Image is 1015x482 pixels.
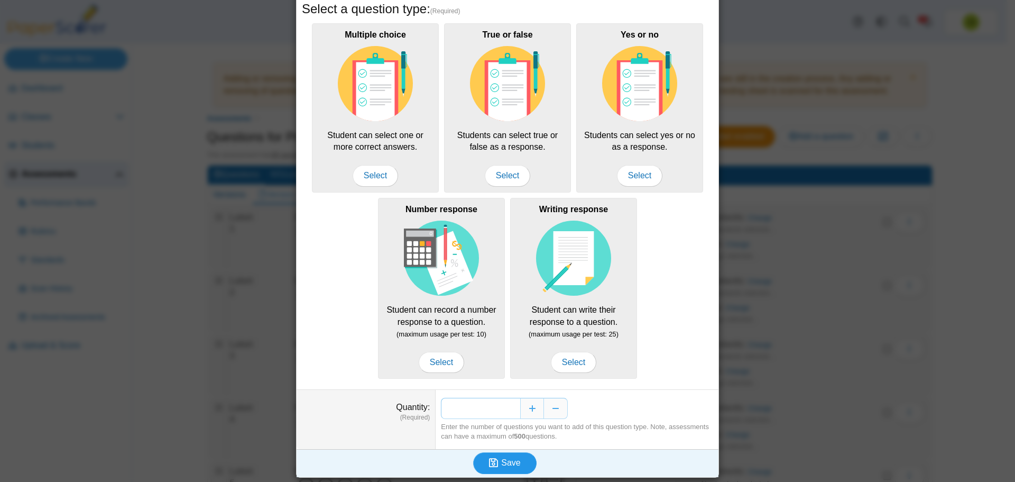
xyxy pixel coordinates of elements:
[345,30,406,39] b: Multiple choice
[419,352,464,373] span: Select
[485,165,530,186] span: Select
[621,30,659,39] b: Yes or no
[353,165,398,186] span: Select
[544,398,568,419] button: Decrease
[396,403,430,412] label: Quantity
[430,7,460,16] span: (Required)
[473,452,537,474] button: Save
[378,198,505,379] div: Student can record a number response to a question.
[404,221,479,296] img: item-type-number-response.svg
[338,46,413,121] img: item-type-multiple-choice.svg
[501,458,520,467] span: Save
[396,330,486,338] small: (maximum usage per test: 10)
[536,221,611,296] img: item-type-writing-response.svg
[312,23,439,193] div: Student can select one or more correct answers.
[302,413,430,422] dfn: (Required)
[514,432,525,440] b: 500
[539,205,608,214] b: Writing response
[551,352,596,373] span: Select
[576,23,703,193] div: Students can select yes or no as a response.
[617,165,662,186] span: Select
[482,30,532,39] b: True or false
[444,23,571,193] div: Students can select true or false as a response.
[602,46,677,121] img: item-type-multiple-choice.svg
[470,46,545,121] img: item-type-multiple-choice.svg
[520,398,544,419] button: Increase
[405,205,477,214] b: Number response
[510,198,637,379] div: Student can write their response to a question.
[529,330,619,338] small: (maximum usage per test: 25)
[441,422,713,441] div: Enter the number of questions you want to add of this question type. Note, assessments can have a...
